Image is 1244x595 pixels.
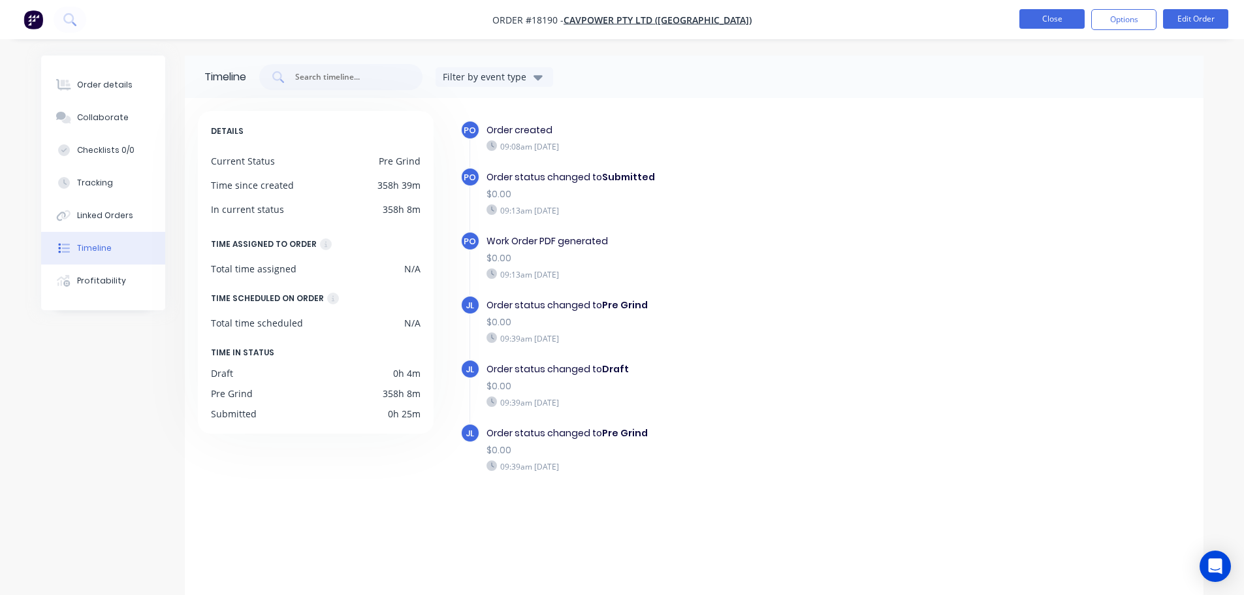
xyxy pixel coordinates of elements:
[464,235,476,248] span: PO
[379,154,421,168] div: Pre Grind
[77,177,113,189] div: Tracking
[211,387,253,400] div: Pre Grind
[77,275,126,287] div: Profitability
[294,71,402,84] input: Search timeline...
[602,170,655,184] b: Submitted
[486,170,938,184] div: Order status changed to
[486,298,938,312] div: Order status changed to
[41,199,165,232] button: Linked Orders
[492,14,564,26] span: Order #18190 -
[211,124,244,138] span: DETAILS
[564,14,752,26] a: CavPower Pty Ltd ([GEOGRAPHIC_DATA])
[377,178,421,192] div: 358h 39m
[436,67,553,87] button: Filter by event type
[211,407,257,421] div: Submitted
[41,134,165,167] button: Checklists 0/0
[41,69,165,101] button: Order details
[1163,9,1228,29] button: Edit Order
[1200,551,1231,582] div: Open Intercom Messenger
[211,291,324,306] div: TIME SCHEDULED ON ORDER
[41,232,165,265] button: Timeline
[602,362,629,376] b: Draft
[486,332,938,344] div: 09:39am [DATE]
[211,178,294,192] div: Time since created
[466,299,474,312] span: Jl
[486,123,938,137] div: Order created
[464,124,476,137] span: PO
[486,234,938,248] div: Work Order PDF generated
[211,346,274,360] span: TIME IN STATUS
[388,407,421,421] div: 0h 25m
[1019,9,1085,29] button: Close
[1091,9,1156,30] button: Options
[602,426,648,440] b: Pre Grind
[486,140,938,152] div: 09:08am [DATE]
[41,101,165,134] button: Collaborate
[486,315,938,329] div: $0.00
[486,396,938,408] div: 09:39am [DATE]
[211,366,233,380] div: Draft
[383,387,421,400] div: 358h 8m
[404,316,421,330] div: N/A
[466,363,474,376] span: Jl
[486,204,938,216] div: 09:13am [DATE]
[486,460,938,472] div: 09:39am [DATE]
[404,262,421,276] div: N/A
[211,262,296,276] div: Total time assigned
[602,298,648,312] b: Pre Grind
[486,379,938,393] div: $0.00
[466,427,474,440] span: Jl
[443,70,530,84] div: Filter by event type
[41,265,165,297] button: Profitability
[211,237,317,251] div: TIME ASSIGNED TO ORDER
[383,202,421,216] div: 358h 8m
[77,242,112,254] div: Timeline
[464,171,476,184] span: PO
[77,210,133,221] div: Linked Orders
[77,79,133,91] div: Order details
[211,154,275,168] div: Current Status
[393,366,421,380] div: 0h 4m
[41,167,165,199] button: Tracking
[486,362,938,376] div: Order status changed to
[486,426,938,440] div: Order status changed to
[24,10,43,29] img: Factory
[204,69,246,85] div: Timeline
[486,443,938,457] div: $0.00
[211,316,303,330] div: Total time scheduled
[486,187,938,201] div: $0.00
[211,202,284,216] div: In current status
[77,144,135,156] div: Checklists 0/0
[486,251,938,265] div: $0.00
[486,268,938,280] div: 09:13am [DATE]
[77,112,129,123] div: Collaborate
